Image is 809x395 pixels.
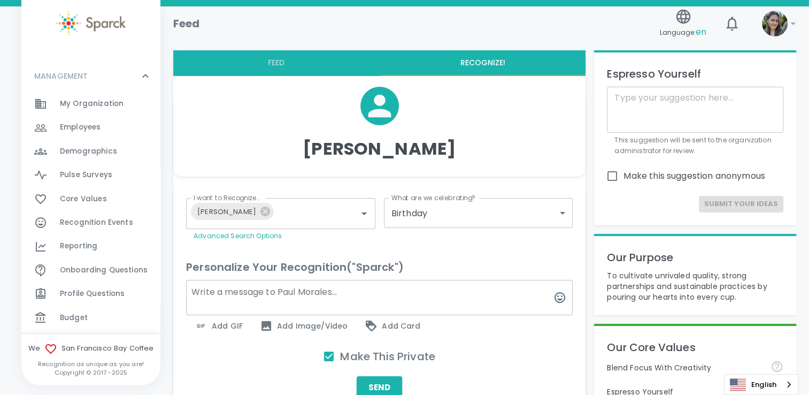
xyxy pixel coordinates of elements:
h4: [PERSON_NAME] [303,138,456,159]
span: Add Image/Video [260,320,348,332]
div: MANAGEMENT [21,92,160,334]
p: Copyright © 2017 - 2025 [21,368,160,377]
div: [PERSON_NAME] [191,203,274,220]
div: MANAGEMENT [21,60,160,92]
a: Budget [21,306,160,330]
p: Blend Focus With Creativity [607,362,762,373]
span: Add GIF [195,320,243,332]
a: Recognition Events [21,211,160,234]
svg: Achieve goals today and innovate for tomorrow [771,360,783,373]
div: interaction tabs [173,50,585,76]
span: Core Values [60,194,107,204]
p: This suggestion will be sent to the organization administrator for review. [614,135,776,156]
span: en [696,26,706,38]
span: Pulse Surveys [60,170,112,180]
p: Recognition as unique as you are! [21,360,160,368]
span: Recognition Events [60,217,133,228]
button: Language:en [656,5,711,43]
span: My Organization [60,98,124,109]
button: Open [357,206,372,221]
p: MANAGEMENT [34,71,88,81]
a: Profile Questions [21,282,160,306]
a: Onboarding Questions [21,259,160,282]
label: I want to Recognize... [194,193,260,202]
span: Add Card [365,320,420,332]
p: Espresso Yourself [607,65,783,82]
a: Sparck logo [21,11,160,36]
span: Demographics [60,146,117,157]
img: Sparck logo [56,11,126,36]
button: Feed [173,50,380,76]
button: Recognize! [380,50,586,76]
a: Advanced Search Options [194,231,282,240]
span: Make this suggestion anonymous [623,170,765,183]
p: To cultivate unrivaled quality, strong partnerships and sustainable practices by pouring our hear... [607,270,783,302]
span: [PERSON_NAME] [191,206,263,218]
a: Pulse Surveys [21,163,160,187]
h6: Personalize Your Recognition ("Sparck") [186,259,404,276]
h1: Feed [173,15,200,32]
label: What are we celebrating? [391,193,475,202]
span: Language: [660,25,706,40]
span: Budget [60,313,88,323]
p: Our Purpose [607,249,783,266]
div: Birthday [391,207,556,219]
aside: Language selected: English [724,374,798,395]
h6: Make This Private [340,348,435,365]
p: Our Core Values [607,339,783,356]
a: Demographics [21,140,160,163]
a: Employees [21,116,160,139]
a: Core Values [21,187,160,211]
a: English [725,375,798,394]
span: Profile Questions [60,288,125,299]
a: My Organization [21,92,160,116]
span: Onboarding Questions [60,265,148,276]
span: We San Francisco Bay Coffee [21,343,160,355]
img: Picture of Mackenzie [762,11,788,36]
a: Reporting [21,234,160,258]
span: Reporting [60,241,97,252]
span: Employees [60,122,101,133]
div: Language [724,374,798,395]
